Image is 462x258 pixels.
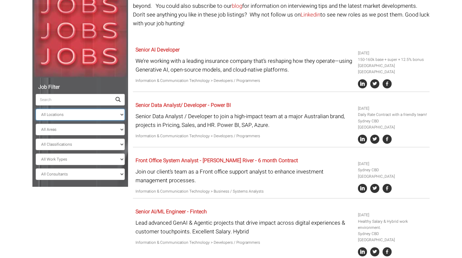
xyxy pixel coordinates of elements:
[136,208,207,216] a: Senior AI/ML Engineer - Fintech
[358,167,427,179] li: Sydney CBD [GEOGRAPHIC_DATA]
[358,118,427,130] li: Sydney CBD [GEOGRAPHIC_DATA]
[358,161,427,167] li: [DATE]
[358,50,427,56] li: [DATE]
[36,94,112,106] input: Search
[358,231,427,243] li: Sydney CBD [GEOGRAPHIC_DATA]
[358,57,427,63] li: 150-160k base + super + 12.5% bonus
[232,2,242,10] a: blog
[301,11,320,19] a: Linkedin
[136,167,353,185] p: Join our client’s team as a Front office support analyst to enhance investment management processes.
[136,240,353,246] p: Information & Communication Technology > Developers / Programmers
[136,101,231,109] a: Senior Data Analyst/ Developer - Power BI
[358,106,427,112] li: [DATE]
[136,157,298,164] a: Front Office System Analyst - [PERSON_NAME] River - 6 month Contract
[136,46,180,54] a: Senior AI Developer
[36,84,125,90] h5: Job Filter
[136,78,353,84] p: Information & Communication Technology > Developers / Programmers
[358,219,427,231] li: Healthy Salary & Hybrid work environment.
[358,63,427,75] li: [GEOGRAPHIC_DATA] [GEOGRAPHIC_DATA]
[358,212,427,218] li: [DATE]
[358,112,427,118] li: Daily Rate Contract with a friendly team!
[136,112,353,129] p: Senior Data Analyst / Developer to join a high-impact team at a major Australian brand, projects ...
[136,57,353,74] p: We’re working with a leading insurance company that’s reshaping how they operate—using Generative...
[136,219,353,236] p: Lead advanced GenAI & Agentic projects that drive impact across digital experiences & customer to...
[136,188,353,195] p: Information & Communication Technology > Business / Systems Analysts
[136,133,353,139] p: Information & Communication Technology > Developers / Programmers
